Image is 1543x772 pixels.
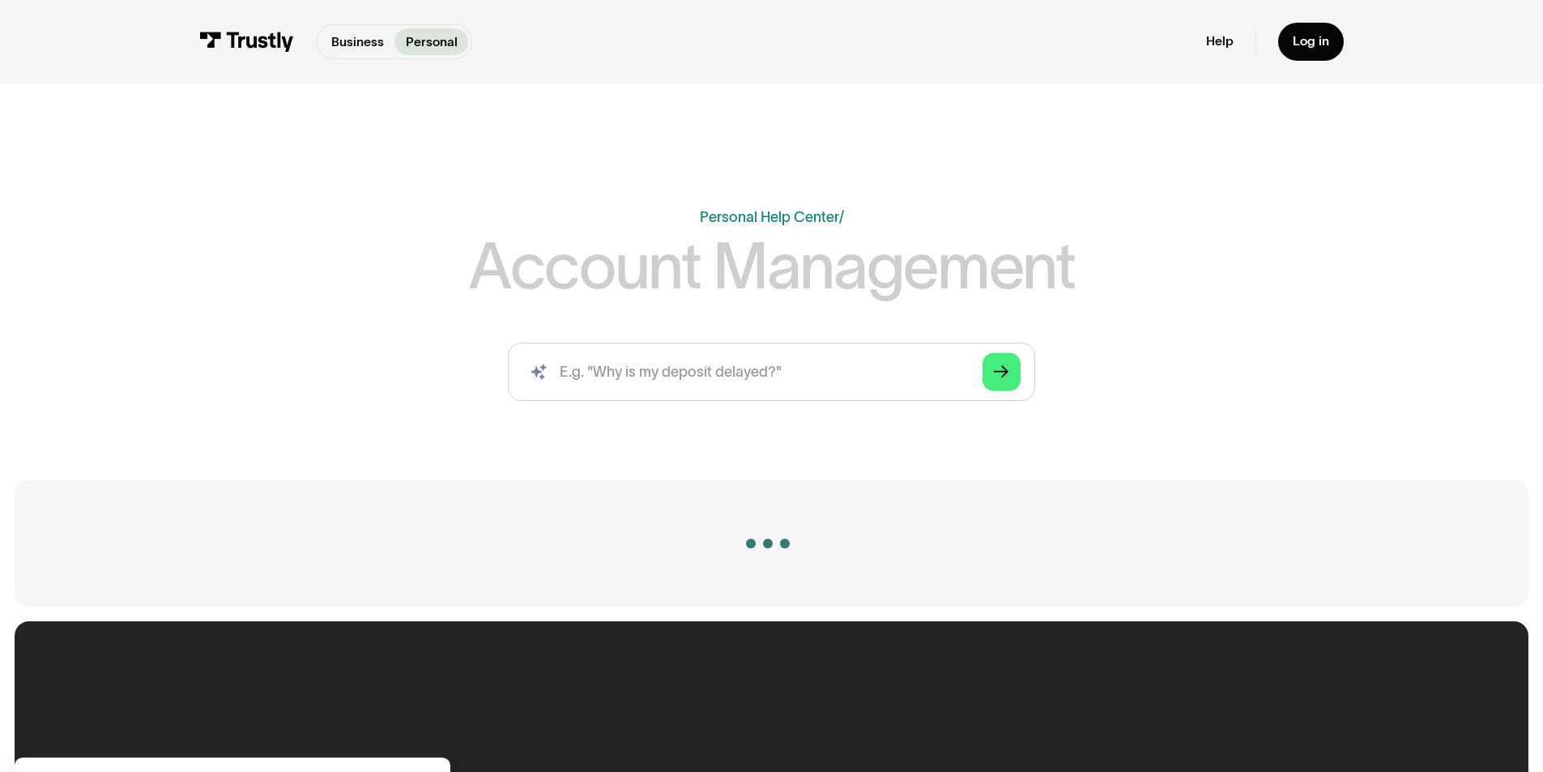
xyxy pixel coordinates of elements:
a: Log in [1278,23,1344,61]
input: search [508,343,1034,401]
p: Business [331,32,384,52]
a: Personal Help Center [700,209,839,225]
a: Help [1206,33,1234,49]
div: Log in [1293,33,1329,49]
form: Search [508,343,1034,401]
h1: Account Management [468,235,1075,298]
p: Personal [406,32,458,52]
a: Business [320,28,394,55]
img: Trustly Logo [199,32,294,52]
a: Personal [394,28,468,55]
div: / [839,209,844,225]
